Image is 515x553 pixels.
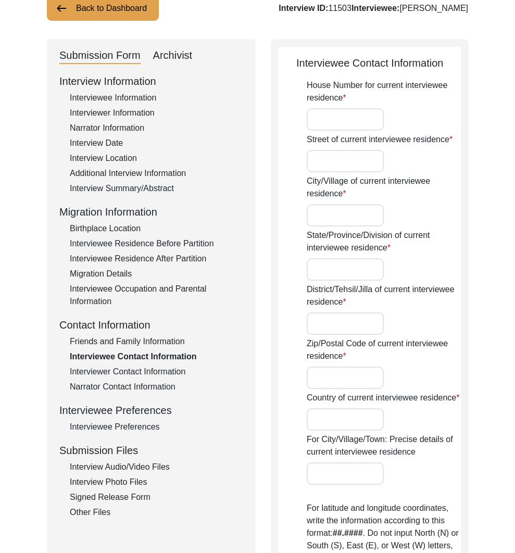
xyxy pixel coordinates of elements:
div: Contact Information [59,317,243,333]
label: City/Village of current interviewee residence [307,175,461,200]
label: District/Tehsil/Jilla of current interviewee residence [307,283,461,308]
label: Zip/Postal Code of current interviewee residence [307,337,461,362]
div: Birthplace Location [70,222,243,235]
label: State/Province/Division of current interviewee residence [307,229,461,254]
div: Interview Photo Files [70,476,243,488]
div: Interviewee Occupation and Parental Information [70,283,243,308]
div: Interviewee Contact Information [279,55,461,71]
div: Migration Information [59,204,243,220]
div: Interview Summary/Abstract [70,182,243,195]
div: Signed Release Form [70,491,243,504]
div: Interview Information [59,73,243,89]
div: Interviewee Preferences [70,421,243,433]
label: Country of current interviewee residence [307,392,459,404]
div: Submission Form [59,47,141,64]
b: Interviewee: [351,4,399,12]
div: Other Files [70,506,243,519]
div: Interview Audio/Video Files [70,461,243,473]
div: Interview Location [70,152,243,165]
div: Additional Interview Information [70,167,243,180]
div: Narrator Contact Information [70,381,243,393]
div: Interviewee Contact Information [70,350,243,363]
div: Migration Details [70,268,243,280]
div: Interviewee Information [70,92,243,104]
div: Interviewee Residence After Partition [70,253,243,265]
div: Submission Files [59,443,243,458]
div: 11503 [PERSON_NAME] [279,2,468,15]
div: Narrator Information [70,122,243,134]
b: ##.#### [333,529,363,537]
div: Archivist [153,47,193,64]
label: House Number for current interviewee residence [307,79,461,104]
b: Interview ID: [279,4,328,12]
div: Interview Date [70,137,243,149]
img: arrow-left.png [55,2,68,15]
label: Street of current interviewee residence [307,133,453,146]
div: Interviewee Residence Before Partition [70,237,243,250]
div: Interviewer Information [70,107,243,119]
div: Friends and Family Information [70,335,243,348]
div: Interviewee Preferences [59,403,243,418]
label: For City/Village/Town: Precise details of current interviewee residence [307,433,461,458]
div: Interviewer Contact Information [70,366,243,378]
